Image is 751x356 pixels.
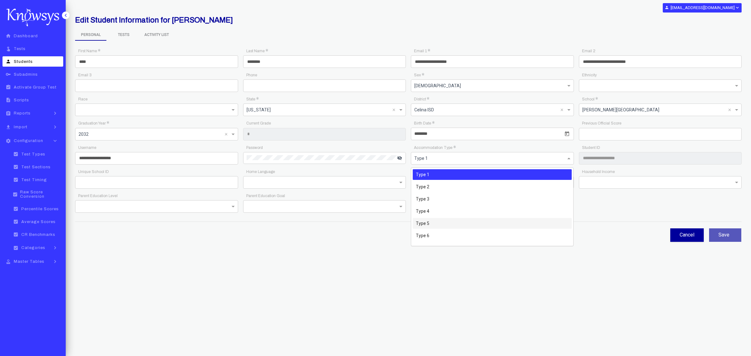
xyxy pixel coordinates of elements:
app-required-indication: Race [78,97,88,101]
i: description [4,97,12,103]
span: Dashboard [14,34,38,38]
span: Clear all [225,130,230,138]
app-required-indication: Sex [414,73,424,77]
i: check_box [12,151,20,157]
span: Subadmins [14,72,38,77]
span: Type 6 [416,233,429,238]
i: expand_more [735,5,739,10]
span: Average Scores [21,220,56,224]
input: Password [247,155,397,160]
ng-dropdown-panel: Options list [411,167,574,246]
app-required-indication: Household Income [582,170,615,174]
app-required-indication: Parent Education Level [78,194,118,198]
i: person [665,5,669,10]
i: keyboard_arrow_left [63,12,69,18]
i: assignment_turned_in [4,84,12,90]
span: Percentile Scores [21,207,59,211]
span: Activity List [141,29,172,40]
i: check_box [12,206,20,211]
app-required-indication: Home Language [246,170,275,174]
span: CR Benchmarks [21,232,55,237]
app-required-indication: First Name [78,49,100,53]
span: Import [14,125,28,129]
i: keyboard_arrow_right [50,124,60,130]
i: keyboard_arrow_right [50,245,60,251]
app-required-indication: Parent Education Goal [246,194,285,198]
span: Test Sections [21,165,51,169]
span: Type 5 [416,221,429,226]
app-required-indication: Graduation Year [78,121,109,125]
app-required-indication: Ethnicity [582,73,597,77]
button: Cancel [670,228,704,242]
span: Personal [75,29,106,41]
i: check_box [12,245,20,251]
span: Master Tables [14,259,44,264]
span: Raw Score Conversion [20,190,61,199]
span: Test Types [21,152,45,156]
i: keyboard_arrow_right [50,110,60,116]
i: person [4,59,12,64]
span: Type 4 [416,209,429,214]
i: keyboard_arrow_right [50,258,60,265]
i: keyboard_arrow_down [50,138,60,144]
span: Clear all [728,106,733,114]
span: Activate Group Test [14,85,57,89]
app-required-indication: School [582,97,598,101]
span: Students [14,59,33,64]
i: touch_app [4,46,12,51]
app-required-indication: District [414,97,429,101]
span: Type 2 [416,184,429,189]
span: Tests [14,47,26,51]
span: Clear all [560,106,566,114]
i: approval [4,259,12,264]
app-required-indication: Birth Date [414,121,434,125]
i: key [4,72,12,77]
span: Clear all [392,106,398,114]
i: check_box [12,219,20,224]
span: Test Timing [21,178,47,182]
span: Configuration [14,139,43,143]
h2: Edit Student Information for [PERSON_NAME] [75,16,516,24]
i: assignment [4,111,12,116]
span: Type 1 [416,172,429,177]
app-required-indication: Phone [246,73,257,77]
app-required-indication: Unique School ID [78,170,109,174]
i: home [4,33,12,38]
app-required-indication: Accommodation Type [414,145,456,150]
app-required-indication: Username [78,145,96,150]
span: Type 3 [416,196,429,201]
app-required-indication: Email 3 [78,73,92,77]
span: Tests [108,29,139,40]
app-required-indication: Current Grade [246,121,271,125]
app-required-indication: State [246,97,258,101]
app-required-indication: Previous Official Score [582,121,621,125]
b: [EMAIL_ADDRESS][DOMAIN_NAME] [671,5,735,10]
span: Reports [14,111,31,115]
i: visibility_off [397,155,402,160]
app-required-indication: Email 2 [582,49,595,53]
span: Categories [21,246,45,250]
app-required-indication: Password [246,145,263,150]
app-required-indication: Email 1 [414,49,430,53]
i: settings [4,138,12,144]
i: check_box [12,232,20,237]
button: Open calendar [563,130,571,138]
i: check_box [12,192,18,197]
span: Scripts [14,98,29,102]
app-required-indication: Student ID [582,145,600,150]
i: check_box [12,164,20,170]
i: check_box [12,177,20,182]
i: file_download [4,125,12,130]
app-required-indication: Last Name [246,49,268,53]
